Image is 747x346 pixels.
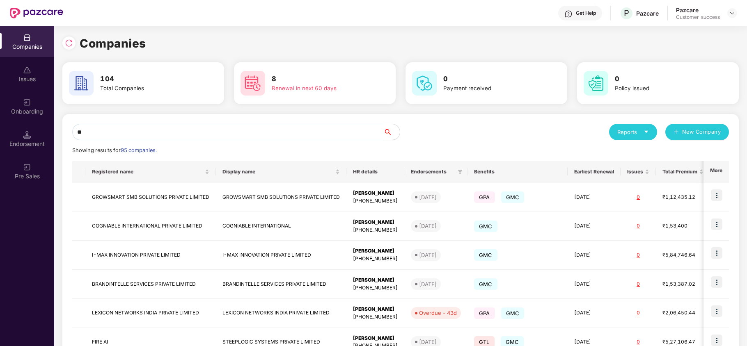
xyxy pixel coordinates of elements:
[624,8,629,18] span: P
[23,66,31,74] img: svg+xml;base64,PHN2ZyBpZD0iSXNzdWVzX2Rpc2FibGVkIiB4bWxucz0iaHR0cDovL3d3dy53My5vcmcvMjAwMC9zdmciIH...
[412,71,437,96] img: svg+xml;base64,PHN2ZyB4bWxucz0iaHR0cDovL3d3dy53My5vcmcvMjAwMC9zdmciIHdpZHRoPSI2MCIgaGVpZ2h0PSI2MC...
[501,191,525,203] span: GMC
[85,270,216,299] td: BRANDINTELLE SERVICES PRIVATE LIMITED
[729,10,736,16] img: svg+xml;base64,PHN2ZyBpZD0iRHJvcGRvd24tMzJ4MzIiIHhtbG5zPSJodHRwOi8vd3d3LnczLm9yZy8yMDAwL3N2ZyIgd2...
[474,249,497,261] span: GMC
[662,251,703,259] div: ₹5,84,746.64
[216,161,346,183] th: Display name
[353,255,398,263] div: [PHONE_NUMBER]
[443,84,540,93] div: Payment received
[665,124,729,140] button: plusNew Company
[272,74,369,84] h3: 8
[644,129,649,134] span: caret-down
[419,309,457,317] div: Overdue - 43d
[458,169,463,174] span: filter
[419,280,437,288] div: [DATE]
[121,147,157,153] span: 95 companies.
[353,226,398,234] div: [PHONE_NUMBER]
[419,222,437,230] div: [DATE]
[100,84,197,93] div: Total Companies
[411,168,454,175] span: Endorsements
[617,128,649,136] div: Reports
[627,309,649,317] div: 0
[627,168,643,175] span: Issues
[216,212,346,241] td: COGNIABLE INTERNATIONAL
[23,98,31,107] img: svg+xml;base64,PHN2ZyB3aWR0aD0iMjAiIGhlaWdodD0iMjAiIHZpZXdCb3g9IjAgMCAyMCAyMCIgZmlsbD0ibm9uZSIgeG...
[662,309,703,317] div: ₹2,06,450.44
[711,189,722,201] img: icon
[72,147,157,153] span: Showing results for
[703,161,729,183] th: More
[627,193,649,201] div: 0
[222,168,334,175] span: Display name
[711,335,722,346] img: icon
[383,129,400,135] span: search
[568,241,621,270] td: [DATE]
[584,71,608,96] img: svg+xml;base64,PHN2ZyB4bWxucz0iaHR0cDovL3d3dy53My5vcmcvMjAwMC9zdmciIHdpZHRoPSI2MCIgaGVpZ2h0PSI2MC...
[564,10,573,18] img: svg+xml;base64,PHN2ZyBpZD0iSGVscC0zMngzMiIgeG1sbnM9Imh0dHA6Ly93d3cudzMub3JnLzIwMDAvc3ZnIiB3aWR0aD...
[711,219,722,230] img: icon
[662,280,703,288] div: ₹1,53,387.02
[456,167,464,177] span: filter
[216,270,346,299] td: BRANDINTELLE SERVICES PRIVATE LIMITED
[346,161,404,183] th: HR details
[682,128,721,136] span: New Company
[85,212,216,241] td: COGNIABLE INTERNATIONAL PRIVATE LIMITED
[662,222,703,230] div: ₹1,53,400
[419,338,437,346] div: [DATE]
[419,251,437,259] div: [DATE]
[85,183,216,212] td: GROWSMART SMB SOLUTIONS PRIVATE LIMITED
[85,161,216,183] th: Registered name
[80,34,146,52] h1: Companies
[676,14,720,20] div: Customer_success
[568,270,621,299] td: [DATE]
[467,161,568,183] th: Benefits
[353,247,398,255] div: [PERSON_NAME]
[568,299,621,328] td: [DATE]
[241,71,265,96] img: svg+xml;base64,PHN2ZyB4bWxucz0iaHR0cDovL3d3dy53My5vcmcvMjAwMC9zdmciIHdpZHRoPSI2MCIgaGVpZ2h0PSI2MC...
[216,241,346,270] td: I-MAX INNOVATION PRIVATE LIMITED
[69,71,94,96] img: svg+xml;base64,PHN2ZyB4bWxucz0iaHR0cDovL3d3dy53My5vcmcvMjAwMC9zdmciIHdpZHRoPSI2MCIgaGVpZ2h0PSI2MC...
[474,191,495,203] span: GPA
[85,241,216,270] td: I-MAX INNOVATION PRIVATE LIMITED
[65,39,73,47] img: svg+xml;base64,PHN2ZyBpZD0iUmVsb2FkLTMyeDMyIiB4bWxucz0iaHR0cDovL3d3dy53My5vcmcvMjAwMC9zdmciIHdpZH...
[443,74,540,84] h3: 0
[627,251,649,259] div: 0
[676,6,720,14] div: Pazcare
[474,307,495,319] span: GPA
[85,299,216,328] td: LEXICON NETWORKS INDIA PRIVATE LIMITED
[501,307,525,319] span: GMC
[711,247,722,259] img: icon
[419,193,437,201] div: [DATE]
[216,183,346,212] td: GROWSMART SMB SOLUTIONS PRIVATE LIMITED
[674,129,679,136] span: plus
[627,222,649,230] div: 0
[656,161,710,183] th: Total Premium
[615,74,712,84] h3: 0
[353,305,398,313] div: [PERSON_NAME]
[568,183,621,212] td: [DATE]
[636,9,659,17] div: Pazcare
[615,84,712,93] div: Policy issued
[23,163,31,171] img: svg+xml;base64,PHN2ZyB3aWR0aD0iMjAiIGhlaWdodD0iMjAiIHZpZXdCb3g9IjAgMCAyMCAyMCIgZmlsbD0ibm9uZSIgeG...
[474,278,497,290] span: GMC
[621,161,656,183] th: Issues
[711,305,722,317] img: icon
[23,34,31,42] img: svg+xml;base64,PHN2ZyBpZD0iQ29tcGFuaWVzIiB4bWxucz0iaHR0cDovL3d3dy53My5vcmcvMjAwMC9zdmciIHdpZHRoPS...
[662,168,697,175] span: Total Premium
[100,74,197,84] h3: 104
[568,212,621,241] td: [DATE]
[627,338,649,346] div: 0
[568,161,621,183] th: Earliest Renewal
[23,131,31,139] img: svg+xml;base64,PHN2ZyB3aWR0aD0iMTQuNSIgaGVpZ2h0PSIxNC41IiB2aWV3Qm94PSIwIDAgMTYgMTYiIGZpbGw9Im5vbm...
[662,193,703,201] div: ₹1,12,435.12
[353,335,398,342] div: [PERSON_NAME]
[92,168,203,175] span: Registered name
[576,10,596,16] div: Get Help
[711,276,722,288] img: icon
[353,313,398,321] div: [PHONE_NUMBER]
[353,219,398,226] div: [PERSON_NAME]
[662,338,703,346] div: ₹5,27,106.47
[353,189,398,197] div: [PERSON_NAME]
[474,221,497,232] span: GMC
